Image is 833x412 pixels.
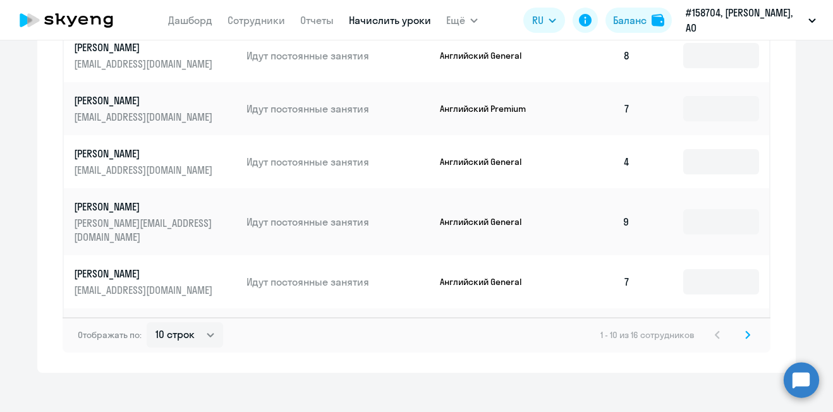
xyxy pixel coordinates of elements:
[246,215,430,229] p: Идут постоянные занятия
[300,14,334,27] a: Отчеты
[552,135,640,188] td: 4
[74,94,216,107] p: [PERSON_NAME]
[168,14,212,27] a: Дашборд
[552,188,640,255] td: 9
[446,13,465,28] span: Ещё
[523,8,565,33] button: RU
[652,14,664,27] img: balance
[446,8,478,33] button: Ещё
[74,40,236,71] a: [PERSON_NAME][EMAIL_ADDRESS][DOMAIN_NAME]
[74,147,236,177] a: [PERSON_NAME][EMAIL_ADDRESS][DOMAIN_NAME]
[74,200,216,214] p: [PERSON_NAME]
[440,276,535,288] p: Английский General
[74,163,216,177] p: [EMAIL_ADDRESS][DOMAIN_NAME]
[78,329,142,341] span: Отображать по:
[74,267,236,297] a: [PERSON_NAME][EMAIL_ADDRESS][DOMAIN_NAME]
[349,14,431,27] a: Начислить уроки
[246,102,430,116] p: Идут постоянные занятия
[440,216,535,227] p: Английский General
[246,49,430,63] p: Идут постоянные занятия
[74,200,236,244] a: [PERSON_NAME][PERSON_NAME][EMAIL_ADDRESS][DOMAIN_NAME]
[246,155,430,169] p: Идут постоянные занятия
[613,13,647,28] div: Баланс
[532,13,544,28] span: RU
[440,103,535,114] p: Английский Premium
[74,267,216,281] p: [PERSON_NAME]
[74,40,216,54] p: [PERSON_NAME]
[440,156,535,167] p: Английский General
[679,5,822,35] button: #158704, [PERSON_NAME], АО
[228,14,285,27] a: Сотрудники
[552,308,640,361] td: 6
[74,110,216,124] p: [EMAIL_ADDRESS][DOMAIN_NAME]
[440,50,535,61] p: Английский General
[74,57,216,71] p: [EMAIL_ADDRESS][DOMAIN_NAME]
[74,94,236,124] a: [PERSON_NAME][EMAIL_ADDRESS][DOMAIN_NAME]
[605,8,672,33] button: Балансbalance
[552,82,640,135] td: 7
[552,29,640,82] td: 8
[246,275,430,289] p: Идут постоянные занятия
[552,255,640,308] td: 7
[74,283,216,297] p: [EMAIL_ADDRESS][DOMAIN_NAME]
[74,147,216,161] p: [PERSON_NAME]
[74,216,216,244] p: [PERSON_NAME][EMAIL_ADDRESS][DOMAIN_NAME]
[600,329,695,341] span: 1 - 10 из 16 сотрудников
[686,5,803,35] p: #158704, [PERSON_NAME], АО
